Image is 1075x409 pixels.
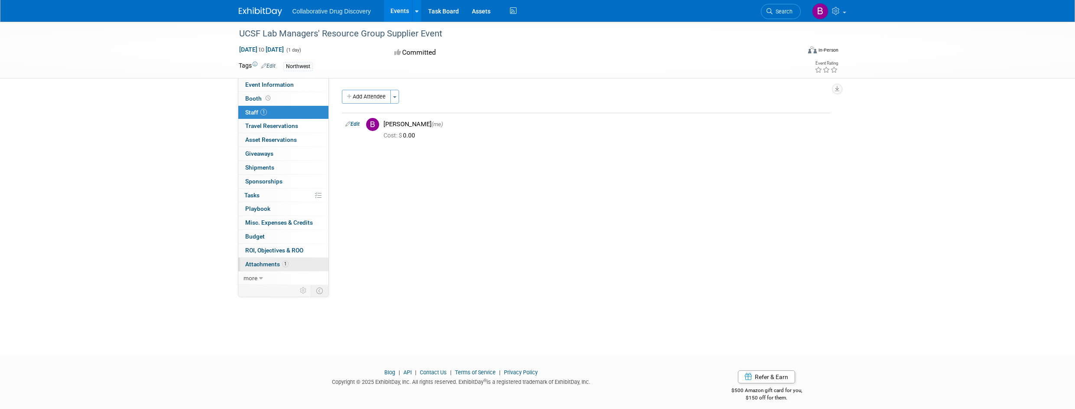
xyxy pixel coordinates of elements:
[815,61,838,65] div: Event Rating
[239,376,684,386] div: Copyright © 2025 ExhibitDay, Inc. All rights reserved. ExhibitDay is a registered trademark of Ex...
[383,120,827,128] div: [PERSON_NAME]
[283,62,313,71] div: Northwest
[697,394,837,402] div: $150 off for them.
[257,46,266,53] span: to
[244,275,257,281] span: more
[383,132,419,139] span: 0.00
[238,119,328,133] a: Travel Reservations
[311,285,328,296] td: Toggle Event Tabs
[238,244,328,257] a: ROI, Objectives & ROO
[403,369,412,376] a: API
[383,132,403,139] span: Cost: $
[238,92,328,105] a: Booth
[238,106,328,119] a: Staff1
[238,133,328,147] a: Asset Reservations
[448,369,454,376] span: |
[342,90,391,104] button: Add Attendee
[504,369,538,376] a: Privacy Policy
[239,46,284,53] span: [DATE] [DATE]
[245,109,267,116] span: Staff
[238,272,328,285] a: more
[245,178,283,185] span: Sponsorships
[761,4,801,19] a: Search
[238,258,328,271] a: Attachments1
[455,369,496,376] a: Terms of Service
[238,78,328,92] a: Event Information
[245,205,270,212] span: Playbook
[264,95,272,101] span: Booth not reserved yet
[484,378,487,383] sup: ®
[286,47,301,53] span: (1 day)
[239,7,282,16] img: ExhibitDay
[345,121,360,127] a: Edit
[238,230,328,243] a: Budget
[413,369,419,376] span: |
[245,136,297,143] span: Asset Reservations
[245,150,273,157] span: Giveaways
[238,147,328,160] a: Giveaways
[812,3,828,20] img: Brittany Goldston
[238,175,328,188] a: Sponsorships
[420,369,447,376] a: Contact Us
[282,261,289,267] span: 1
[738,370,795,383] a: Refer & Earn
[245,122,298,129] span: Travel Reservations
[750,45,839,58] div: Event Format
[818,47,838,53] div: In-Person
[245,219,313,226] span: Misc. Expenses & Credits
[238,189,328,202] a: Tasks
[245,261,289,268] span: Attachments
[244,192,260,199] span: Tasks
[260,109,267,115] span: 1
[497,369,503,376] span: |
[296,285,311,296] td: Personalize Event Tab Strip
[261,63,276,69] a: Edit
[236,26,788,42] div: UCSF Lab Managers' Resource Group Supplier Event
[366,118,379,131] img: B.jpg
[773,8,792,15] span: Search
[245,95,272,102] span: Booth
[384,369,395,376] a: Blog
[239,61,276,71] td: Tags
[245,233,265,240] span: Budget
[292,8,371,15] span: Collaborative Drug Discovery
[238,216,328,229] a: Misc. Expenses & Credits
[697,381,837,401] div: $500 Amazon gift card for you,
[396,369,402,376] span: |
[808,46,817,53] img: Format-Inperson.png
[238,202,328,216] a: Playbook
[392,45,583,60] div: Committed
[432,121,443,128] span: (me)
[245,247,303,254] span: ROI, Objectives & ROO
[238,161,328,174] a: Shipments
[245,164,274,171] span: Shipments
[245,81,294,88] span: Event Information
